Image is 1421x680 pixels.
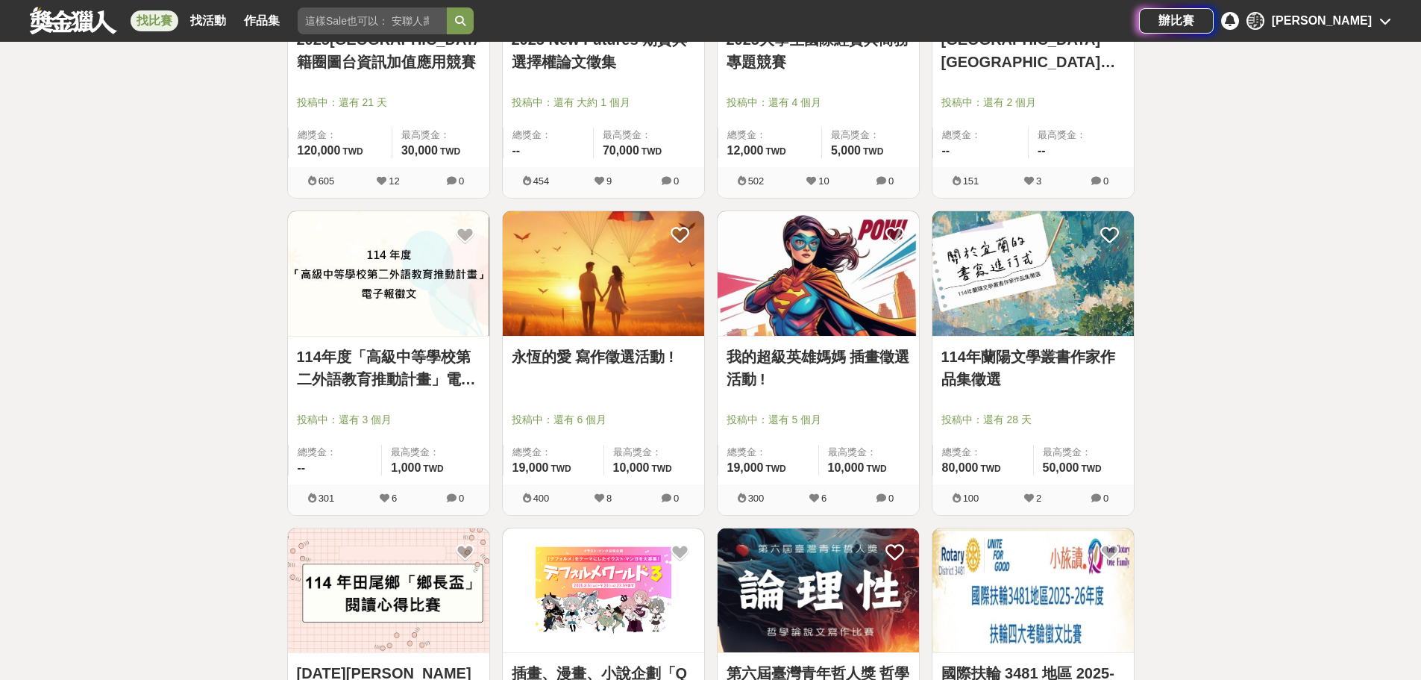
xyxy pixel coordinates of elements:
span: 投稿中：還有 21 天 [297,95,480,110]
span: 8 [606,493,612,504]
span: 投稿中：還有 5 個月 [727,412,910,428]
div: [PERSON_NAME] [1272,12,1372,30]
span: 總獎金： [512,128,584,143]
span: 400 [533,493,550,504]
span: TWD [642,146,662,157]
span: TWD [980,464,1000,474]
img: Cover Image [503,211,704,336]
span: TWD [765,146,785,157]
span: 502 [748,175,765,187]
span: 10 [818,175,829,187]
span: 10,000 [828,461,865,474]
span: 9 [606,175,612,187]
a: Cover Image [718,528,919,654]
span: 300 [748,493,765,504]
a: 找比賽 [131,10,178,31]
img: Cover Image [718,211,919,336]
span: 301 [319,493,335,504]
span: 最高獎金： [391,445,480,460]
a: 辦比賽 [1139,8,1214,34]
span: 最高獎金： [1043,445,1125,460]
a: Cover Image [503,528,704,654]
span: 最高獎金： [1038,128,1125,143]
span: 投稿中：還有 6 個月 [512,412,695,428]
a: 114年度「高級中等學校第二外語教育推動計畫」電子報徵文 [297,346,480,390]
img: Cover Image [503,528,704,653]
span: TWD [1081,464,1101,474]
span: TWD [651,464,671,474]
span: 最高獎金： [831,128,910,143]
span: -- [298,461,306,474]
span: 1,000 [391,461,421,474]
span: 3 [1036,175,1041,187]
span: 總獎金： [298,445,373,460]
span: 70,000 [603,144,639,157]
div: 謝 [1246,12,1264,30]
img: Cover Image [288,528,489,653]
img: Cover Image [932,211,1134,336]
span: 投稿中：還有 大約 1 個月 [512,95,695,110]
input: 這樣Sale也可以： 安聯人壽創意銷售法募集 [298,7,447,34]
a: [GEOGRAPHIC_DATA][GEOGRAPHIC_DATA]生活美學教育協會 [DATE]國民中小學學生作文比賽 [941,28,1125,73]
a: 2025 New Futures 期貨與選擇權論文徵集 [512,28,695,73]
span: 0 [459,175,464,187]
span: 5,000 [831,144,861,157]
span: 100 [963,493,979,504]
span: 總獎金： [512,445,595,460]
span: 最高獎金： [401,128,480,143]
span: 最高獎金： [603,128,695,143]
a: 作品集 [238,10,286,31]
span: 12 [389,175,399,187]
a: Cover Image [288,528,489,654]
span: TWD [550,464,571,474]
a: 永恆的愛 寫作徵選活動 ! [512,346,695,368]
span: 151 [963,175,979,187]
span: TWD [765,464,785,474]
span: 12,000 [727,144,764,157]
span: 總獎金： [727,128,812,143]
span: 30,000 [401,144,438,157]
span: 最高獎金： [613,445,695,460]
img: Cover Image [932,528,1134,653]
span: 19,000 [512,461,549,474]
a: 我的超級英雄媽媽 插畫徵選活動 ! [727,346,910,390]
a: 找活動 [184,10,232,31]
a: 2025[GEOGRAPHIC_DATA]籍圈圖台資訊加值應用競賽 [297,28,480,73]
span: 50,000 [1043,461,1079,474]
a: 114年蘭陽文學叢書作家作品集徵選 [941,346,1125,390]
span: 0 [1103,175,1108,187]
img: Cover Image [288,211,489,336]
span: 最高獎金： [828,445,910,460]
span: 0 [888,175,894,187]
span: 6 [821,493,826,504]
span: 19,000 [727,461,764,474]
span: 投稿中：還有 3 個月 [297,412,480,428]
span: TWD [423,464,443,474]
span: 0 [459,493,464,504]
span: 0 [674,493,679,504]
span: 454 [533,175,550,187]
span: 總獎金： [727,445,809,460]
span: 0 [674,175,679,187]
span: 總獎金： [298,128,383,143]
span: TWD [863,146,883,157]
span: 120,000 [298,144,341,157]
span: 投稿中：還有 28 天 [941,412,1125,428]
span: 總獎金： [942,128,1020,143]
img: Cover Image [718,528,919,653]
span: 6 [392,493,397,504]
span: -- [1038,144,1046,157]
span: TWD [342,146,363,157]
span: TWD [866,464,886,474]
span: 投稿中：還有 4 個月 [727,95,910,110]
span: 2 [1036,493,1041,504]
span: 總獎金： [942,445,1024,460]
span: 80,000 [942,461,979,474]
span: TWD [440,146,460,157]
span: -- [512,144,521,157]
